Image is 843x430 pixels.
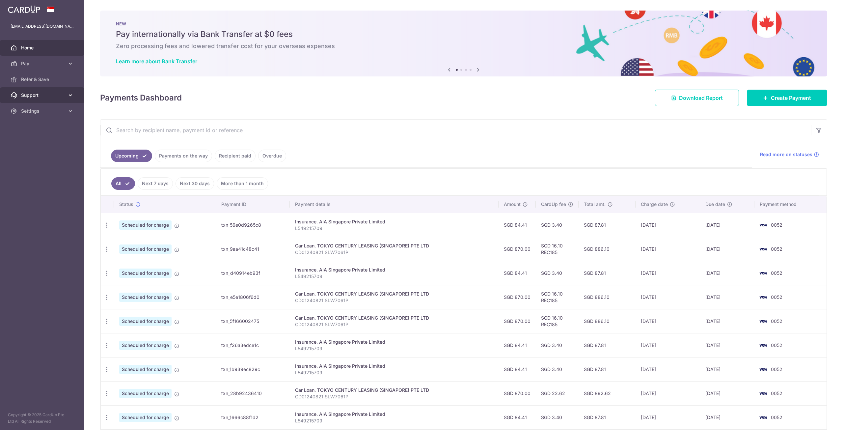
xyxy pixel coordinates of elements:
[536,405,579,429] td: SGD 3.40
[295,315,493,321] div: Car Loan. TOKYO CENTURY LEASING (SINGAPORE) PTE LTD
[295,393,493,400] p: CD01240821 SLW7061P
[216,357,290,381] td: txn_1b939ec829c
[756,365,770,373] img: Bank Card
[100,92,182,104] h4: Payments Dashboard
[636,261,700,285] td: [DATE]
[536,309,579,333] td: SGD 16.10 REC185
[295,225,493,232] p: L549215709
[295,417,493,424] p: L549215709
[504,201,521,208] span: Amount
[499,309,536,333] td: SGD 870.00
[119,244,172,254] span: Scheduled for charge
[216,333,290,357] td: txn_f26a3edce1c
[771,94,811,102] span: Create Payment
[295,345,493,352] p: L549215709
[700,261,754,285] td: [DATE]
[295,249,493,256] p: CD01240821 SLW7061P
[579,333,636,357] td: SGD 87.81
[499,285,536,309] td: SGD 870.00
[579,309,636,333] td: SGD 886.10
[636,333,700,357] td: [DATE]
[636,309,700,333] td: [DATE]
[760,151,819,158] a: Read more on statuses
[119,293,172,302] span: Scheduled for charge
[295,291,493,297] div: Car Loan. TOKYO CENTURY LEASING (SINGAPORE) PTE LTD
[771,366,782,372] span: 0052
[579,237,636,261] td: SGD 886.10
[700,381,754,405] td: [DATE]
[499,261,536,285] td: SGD 84.41
[756,414,770,421] img: Bank Card
[295,411,493,417] div: Insurance. AIA Singapore Private Limited
[771,390,782,396] span: 0052
[258,150,286,162] a: Overdue
[295,297,493,304] p: CD01240821 SLW7061P
[579,285,636,309] td: SGD 886.10
[499,213,536,237] td: SGD 84.41
[636,237,700,261] td: [DATE]
[116,21,811,26] p: NEW
[216,237,290,261] td: txn_9aa41c48c41
[756,341,770,349] img: Bank Card
[756,245,770,253] img: Bank Card
[636,405,700,429] td: [DATE]
[21,92,65,99] span: Support
[295,243,493,249] div: Car Loan. TOKYO CENTURY LEASING (SINGAPORE) PTE LTD
[216,196,290,213] th: Payment ID
[138,177,173,190] a: Next 7 days
[771,222,782,228] span: 0052
[536,261,579,285] td: SGD 3.40
[111,177,135,190] a: All
[771,415,782,420] span: 0052
[295,339,493,345] div: Insurance. AIA Singapore Private Limited
[700,405,754,429] td: [DATE]
[541,201,566,208] span: CardUp fee
[119,365,172,374] span: Scheduled for charge
[176,177,214,190] a: Next 30 days
[119,389,172,398] span: Scheduled for charge
[771,318,782,324] span: 0052
[700,357,754,381] td: [DATE]
[295,321,493,328] p: CD01240821 SLW7061P
[21,44,65,51] span: Home
[215,150,256,162] a: Recipient paid
[119,341,172,350] span: Scheduled for charge
[116,29,811,40] h5: Pay internationally via Bank Transfer at $0 fees
[217,177,268,190] a: More than 1 month
[536,213,579,237] td: SGD 3.40
[700,285,754,309] td: [DATE]
[499,381,536,405] td: SGD 870.00
[754,196,827,213] th: Payment method
[771,246,782,252] span: 0052
[771,294,782,300] span: 0052
[100,11,827,76] img: Bank transfer banner
[295,267,493,273] div: Insurance. AIA Singapore Private Limited
[295,369,493,376] p: L549215709
[111,150,152,162] a: Upcoming
[119,220,172,230] span: Scheduled for charge
[536,381,579,405] td: SGD 22.62
[636,213,700,237] td: [DATE]
[116,42,811,50] h6: Zero processing fees and lowered transfer cost for your overseas expenses
[641,201,668,208] span: Charge date
[700,237,754,261] td: [DATE]
[119,317,172,326] span: Scheduled for charge
[499,405,536,429] td: SGD 84.41
[21,76,65,83] span: Refer & Save
[579,213,636,237] td: SGD 87.81
[100,120,811,141] input: Search by recipient name, payment id or reference
[216,213,290,237] td: txn_56e0d9265c8
[655,90,739,106] a: Download Report
[21,60,65,67] span: Pay
[771,270,782,276] span: 0052
[700,333,754,357] td: [DATE]
[295,218,493,225] div: Insurance. AIA Singapore Private Limited
[295,363,493,369] div: Insurance. AIA Singapore Private Limited
[679,94,723,102] span: Download Report
[700,213,754,237] td: [DATE]
[295,387,493,393] div: Car Loan. TOKYO CENTURY LEASING (SINGAPORE) PTE LTD
[216,405,290,429] td: txn_1666c88f1d2
[290,196,499,213] th: Payment details
[536,333,579,357] td: SGD 3.40
[705,201,725,208] span: Due date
